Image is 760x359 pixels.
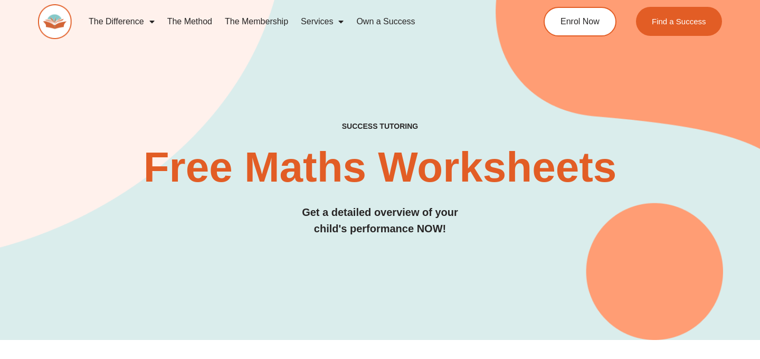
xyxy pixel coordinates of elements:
[82,10,505,34] nav: Menu
[38,146,722,188] h2: Free Maths Worksheets​
[544,7,616,36] a: Enrol Now
[294,10,350,34] a: Services
[652,17,706,25] span: Find a Success
[218,10,294,34] a: The Membership
[350,10,421,34] a: Own a Success
[161,10,218,34] a: The Method
[560,17,600,26] span: Enrol Now
[82,10,161,34] a: The Difference
[38,204,722,237] h3: Get a detailed overview of your child's performance NOW!
[38,122,722,131] h4: SUCCESS TUTORING​
[636,7,722,36] a: Find a Success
